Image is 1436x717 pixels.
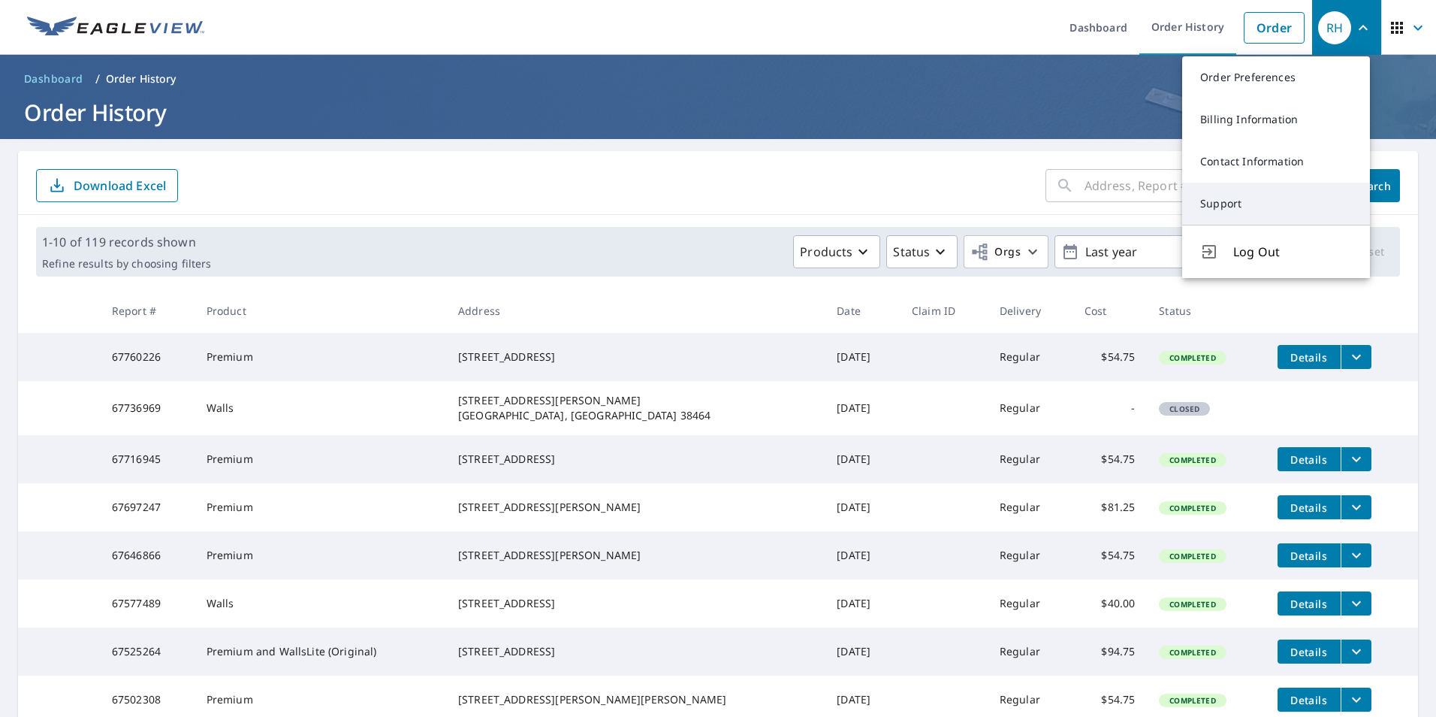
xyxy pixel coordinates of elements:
[458,349,813,365] div: [STREET_ADDRESS]
[886,235,958,268] button: Status
[970,243,1021,262] span: Orgs
[1341,640,1371,664] button: filesDropdownBtn-67525264
[1318,11,1351,44] div: RH
[1160,404,1208,414] span: Closed
[1287,645,1332,659] span: Details
[988,579,1072,628] td: Regular
[825,289,900,333] th: Date
[195,435,446,483] td: Premium
[195,628,446,676] td: Premium and WallsLite (Original)
[1346,169,1400,202] button: Search
[825,628,900,676] td: [DATE]
[195,381,446,435] td: Walls
[800,243,852,261] p: Products
[1147,289,1265,333] th: Status
[1278,591,1341,616] button: detailsBtn-67577489
[893,243,930,261] p: Status
[825,531,900,579] td: [DATE]
[1085,165,1334,207] input: Address, Report #, Claim ID, etc.
[825,333,900,381] td: [DATE]
[27,17,204,39] img: EV Logo
[988,628,1072,676] td: Regular
[1287,549,1332,563] span: Details
[988,531,1072,579] td: Regular
[1278,688,1341,712] button: detailsBtn-67502308
[1160,503,1224,513] span: Completed
[458,548,813,563] div: [STREET_ADDRESS][PERSON_NAME]
[1182,141,1370,183] a: Contact Information
[100,333,195,381] td: 67760226
[18,97,1418,128] h1: Order History
[988,333,1072,381] td: Regular
[1287,693,1332,707] span: Details
[1072,435,1148,483] td: $54.75
[95,70,100,88] li: /
[458,500,813,515] div: [STREET_ADDRESS][PERSON_NAME]
[1054,235,1280,268] button: Last year
[1182,56,1370,98] a: Order Preferences
[195,289,446,333] th: Product
[900,289,988,333] th: Claim ID
[24,71,83,86] span: Dashboard
[1182,225,1370,278] button: Log Out
[825,579,900,628] td: [DATE]
[1182,183,1370,225] a: Support
[100,579,195,628] td: 67577489
[1072,381,1148,435] td: -
[100,531,195,579] td: 67646866
[1287,452,1332,467] span: Details
[1341,345,1371,369] button: filesDropdownBtn-67760226
[74,177,166,194] p: Download Excel
[100,289,195,333] th: Report #
[1072,628,1148,676] td: $94.75
[195,579,446,628] td: Walls
[195,483,446,531] td: Premium
[1278,447,1341,471] button: detailsBtn-67716945
[1244,12,1305,44] a: Order
[988,435,1072,483] td: Regular
[1072,531,1148,579] td: $54.75
[825,381,900,435] td: [DATE]
[1341,543,1371,567] button: filesDropdownBtn-67646866
[1160,599,1224,610] span: Completed
[1278,495,1341,519] button: detailsBtn-67697247
[1072,289,1148,333] th: Cost
[1160,551,1224,561] span: Completed
[1278,345,1341,369] button: detailsBtn-67760226
[1072,579,1148,628] td: $40.00
[1358,179,1388,193] span: Search
[195,333,446,381] td: Premium
[36,169,178,202] button: Download Excel
[1160,352,1224,363] span: Completed
[1079,239,1255,265] p: Last year
[825,483,900,531] td: [DATE]
[100,628,195,676] td: 67525264
[1160,647,1224,658] span: Completed
[964,235,1048,268] button: Orgs
[458,393,813,423] div: [STREET_ADDRESS][PERSON_NAME] [GEOGRAPHIC_DATA], [GEOGRAPHIC_DATA] 38464
[1287,597,1332,611] span: Details
[458,596,813,611] div: [STREET_ADDRESS]
[458,644,813,659] div: [STREET_ADDRESS]
[1341,447,1371,471] button: filesDropdownBtn-67716945
[42,233,211,251] p: 1-10 of 119 records shown
[1160,695,1224,706] span: Completed
[446,289,825,333] th: Address
[1287,350,1332,365] span: Details
[1278,543,1341,567] button: detailsBtn-67646866
[1341,495,1371,519] button: filesDropdownBtn-67697247
[195,531,446,579] td: Premium
[106,71,176,86] p: Order History
[100,381,195,435] td: 67736969
[988,381,1072,435] td: Regular
[1341,591,1371,616] button: filesDropdownBtn-67577489
[1072,483,1148,531] td: $81.25
[1182,98,1370,141] a: Billing Information
[42,257,211,271] p: Refine results by choosing filters
[18,67,1418,91] nav: breadcrumb
[825,435,900,483] td: [DATE]
[1072,333,1148,381] td: $54.75
[100,435,195,483] td: 67716945
[988,289,1072,333] th: Delivery
[100,483,195,531] td: 67697247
